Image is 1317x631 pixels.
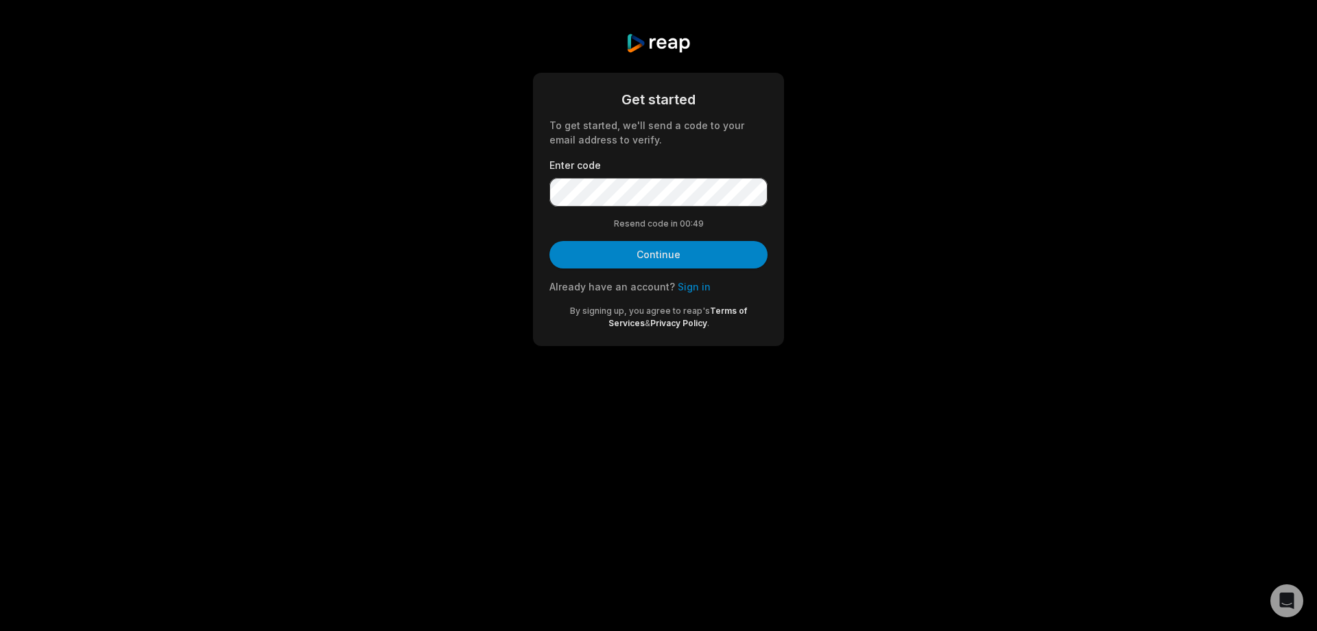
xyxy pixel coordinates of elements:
[645,318,650,328] span: &
[650,318,707,328] a: Privacy Policy
[570,306,710,316] span: By signing up, you agree to reap's
[1270,584,1303,617] div: Open Intercom Messenger
[608,306,748,328] a: Terms of Services
[549,89,768,110] div: Get started
[549,118,768,147] div: To get started, we'll send a code to your email address to verify.
[549,218,768,230] div: Resend code in 00:
[549,158,768,172] label: Enter code
[693,218,704,230] span: 49
[707,318,709,328] span: .
[549,241,768,268] button: Continue
[678,281,711,292] a: Sign in
[626,33,691,54] img: reap
[549,281,675,292] span: Already have an account?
